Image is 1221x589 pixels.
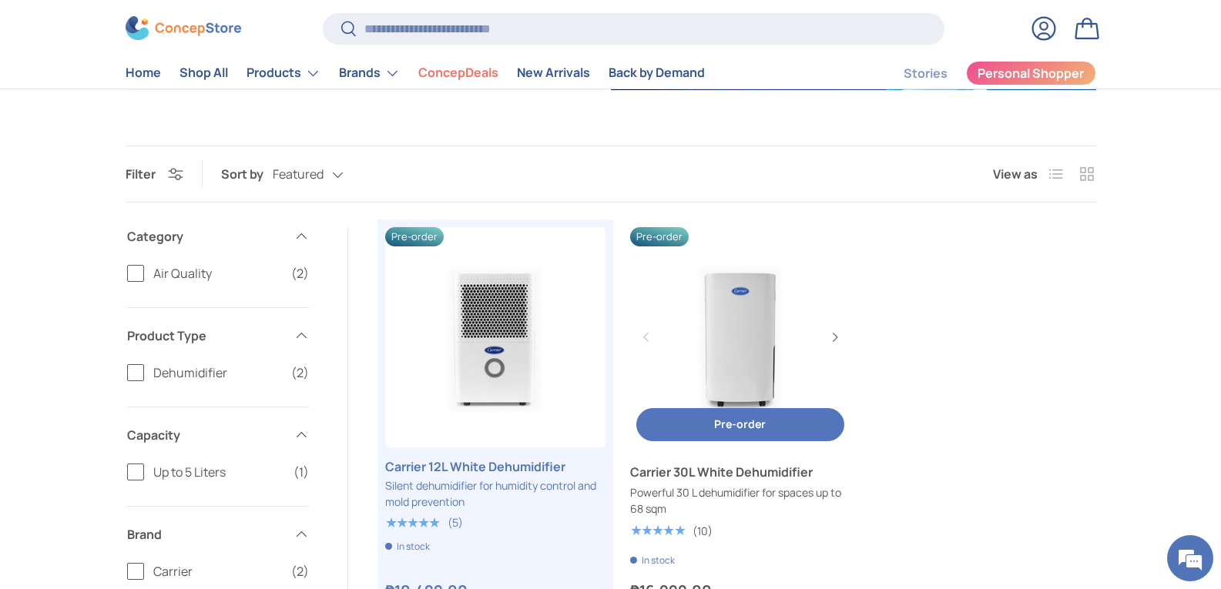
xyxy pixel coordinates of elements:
[385,227,605,447] a: Carrier 12L White Dehumidifier
[294,463,309,481] span: (1)
[330,58,409,89] summary: Brands
[273,167,324,182] span: Featured
[126,58,705,89] nav: Primary
[237,58,330,89] summary: Products
[153,463,284,481] span: Up to 5 Liters
[517,59,590,89] a: New Arrivals
[127,326,284,345] span: Product Type
[385,457,605,476] a: Carrier 12L White Dehumidifier
[127,525,284,544] span: Brand
[153,363,282,382] span: Dehumidifier
[153,562,282,581] span: Carrier
[630,227,689,246] span: Pre-order
[630,227,850,447] a: Carrier 30L White Dehumidifier
[418,59,498,89] a: ConcepDeals
[630,463,850,481] a: Carrier 30L White Dehumidifier
[179,59,228,89] a: Shop All
[127,308,309,363] summary: Product Type
[127,407,309,463] summary: Capacity
[291,363,309,382] span: (2)
[636,408,844,441] button: Pre-order
[221,165,273,183] label: Sort by
[978,68,1084,80] span: Personal Shopper
[153,264,282,283] span: Air Quality
[273,161,374,188] button: Featured
[993,165,1038,183] span: View as
[291,264,309,283] span: (2)
[126,166,156,182] span: Filter
[291,562,309,581] span: (2)
[867,58,1096,89] nav: Secondary
[127,227,284,246] span: Category
[126,166,183,182] button: Filter
[714,417,766,431] span: Pre-order
[904,59,948,89] a: Stories
[126,59,161,89] a: Home
[385,227,444,246] span: Pre-order
[127,507,309,562] summary: Brand
[127,426,284,444] span: Capacity
[127,209,309,264] summary: Category
[126,17,241,41] img: ConcepStore
[966,61,1096,85] a: Personal Shopper
[609,59,705,89] a: Back by Demand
